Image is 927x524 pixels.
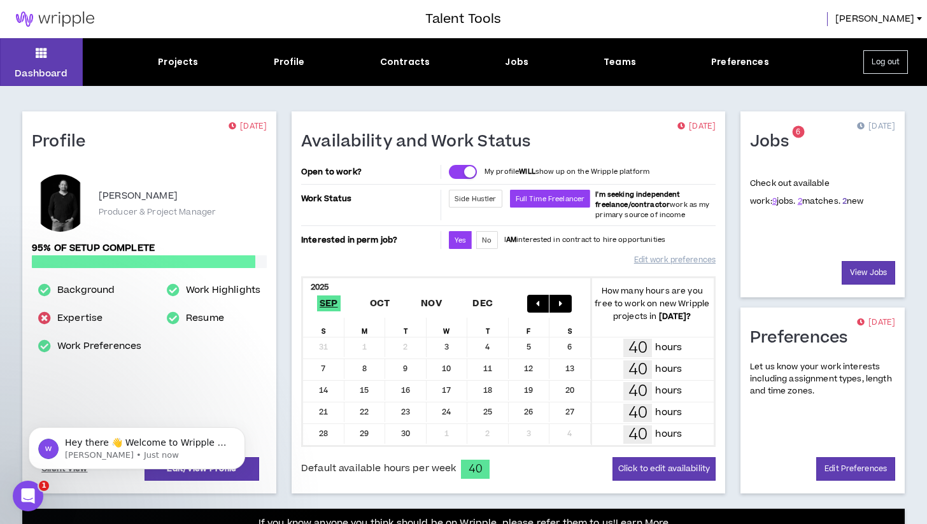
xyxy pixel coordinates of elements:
[13,481,43,511] iframe: Intercom live chat
[604,55,636,69] div: Teams
[186,311,224,326] a: Resume
[612,457,716,481] button: Click to edit availability
[186,283,260,298] a: Work Highlights
[798,195,840,207] span: matches.
[750,178,864,207] p: Check out available work:
[470,295,495,311] span: Dec
[505,55,528,69] div: Jobs
[509,318,550,337] div: F
[467,318,509,337] div: T
[57,339,141,354] a: Work Preferences
[425,10,501,29] h3: Talent Tools
[842,195,864,207] span: new
[39,481,49,491] span: 1
[229,120,267,133] p: [DATE]
[655,384,682,398] p: hours
[655,362,682,376] p: hours
[655,341,682,355] p: hours
[10,400,264,490] iframe: Intercom notifications message
[506,235,516,244] strong: AM
[634,249,716,271] a: Edit work preferences
[274,55,305,69] div: Profile
[301,132,541,152] h1: Availability and Work Status
[32,174,89,232] div: Chris R.
[303,318,344,337] div: S
[655,427,682,441] p: hours
[455,194,497,204] span: Side Hustler
[367,295,393,311] span: Oct
[857,316,895,329] p: [DATE]
[842,195,847,207] a: 2
[385,318,427,337] div: T
[301,167,438,177] p: Open to work?
[549,318,591,337] div: S
[158,55,198,69] div: Projects
[418,295,444,311] span: Nov
[15,67,67,80] p: Dashboard
[750,361,895,398] p: Let us know your work interests including assignment types, length and time zones.
[301,462,456,476] span: Default available hours per week
[857,120,895,133] p: [DATE]
[842,261,895,285] a: View Jobs
[591,285,714,323] p: How many hours are you free to work on new Wripple projects in
[711,55,769,69] div: Preferences
[659,311,691,322] b: [DATE] ?
[32,241,267,255] p: 95% of setup complete
[99,206,216,218] p: Producer & Project Manager
[301,231,438,249] p: Interested in perm job?
[57,311,103,326] a: Expertise
[380,55,430,69] div: Contracts
[482,236,492,245] span: No
[504,235,666,245] p: I interested in contract to hire opportunities
[863,50,908,74] button: Log out
[792,126,804,138] sup: 6
[816,457,895,481] a: Edit Preferences
[99,188,178,204] p: [PERSON_NAME]
[798,195,802,207] a: 2
[301,190,438,208] p: Work Status
[485,167,649,177] p: My profile show up on the Wripple platform
[750,328,858,348] h1: Preferences
[455,236,466,245] span: Yes
[427,318,468,337] div: W
[655,406,682,420] p: hours
[677,120,716,133] p: [DATE]
[796,127,800,138] span: 6
[772,195,777,207] a: 9
[344,318,386,337] div: M
[595,190,680,209] b: I'm seeking independent freelance/contractor
[519,167,535,176] strong: WILL
[750,132,798,152] h1: Jobs
[311,281,329,293] b: 2025
[57,283,115,298] a: Background
[772,195,796,207] span: jobs.
[595,190,709,220] span: work as my primary source of income
[835,12,914,26] span: [PERSON_NAME]
[32,132,96,152] h1: Profile
[317,295,341,311] span: Sep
